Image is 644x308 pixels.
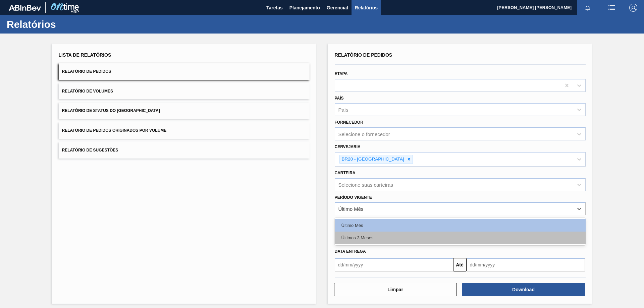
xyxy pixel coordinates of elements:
[59,142,310,159] button: Relatório de Sugestões
[335,96,344,101] label: País
[327,4,348,12] span: Gerencial
[59,122,310,139] button: Relatório de Pedidos Originados por Volume
[9,5,41,11] img: TNhmsLtSVTkK8tSr43FrP2fwEKptu5GPRR3wAAAABJRU5ErkJggg==
[62,69,111,74] span: Relatório de Pedidos
[335,219,586,232] div: Último Mês
[338,107,348,113] div: País
[335,195,372,200] label: Período Vigente
[335,232,586,244] div: Últimos 3 Meses
[62,148,118,152] span: Relatório de Sugestões
[289,4,320,12] span: Planejamento
[338,206,364,212] div: Último Mês
[462,283,585,296] button: Download
[62,128,167,133] span: Relatório de Pedidos Originados por Volume
[335,71,348,76] label: Etapa
[7,20,126,28] h1: Relatórios
[335,249,366,254] span: Data entrega
[467,258,585,271] input: dd/mm/yyyy
[340,155,405,164] div: BR20 - [GEOGRAPHIC_DATA]
[59,103,310,119] button: Relatório de Status do [GEOGRAPHIC_DATA]
[59,63,310,80] button: Relatório de Pedidos
[334,283,457,296] button: Limpar
[62,108,160,113] span: Relatório de Status do [GEOGRAPHIC_DATA]
[335,171,356,175] label: Carteira
[266,4,283,12] span: Tarefas
[335,144,361,149] label: Cervejaria
[335,52,392,58] span: Relatório de Pedidos
[577,3,598,12] button: Notificações
[355,4,378,12] span: Relatórios
[59,52,111,58] span: Lista de Relatórios
[62,89,113,94] span: Relatório de Volumes
[335,120,363,125] label: Fornecedor
[59,83,310,100] button: Relatório de Volumes
[453,258,467,271] button: Até
[629,4,637,12] img: Logout
[338,131,390,137] div: Selecione o fornecedor
[335,258,453,271] input: dd/mm/yyyy
[608,4,616,12] img: userActions
[338,182,393,187] div: Selecione suas carteiras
